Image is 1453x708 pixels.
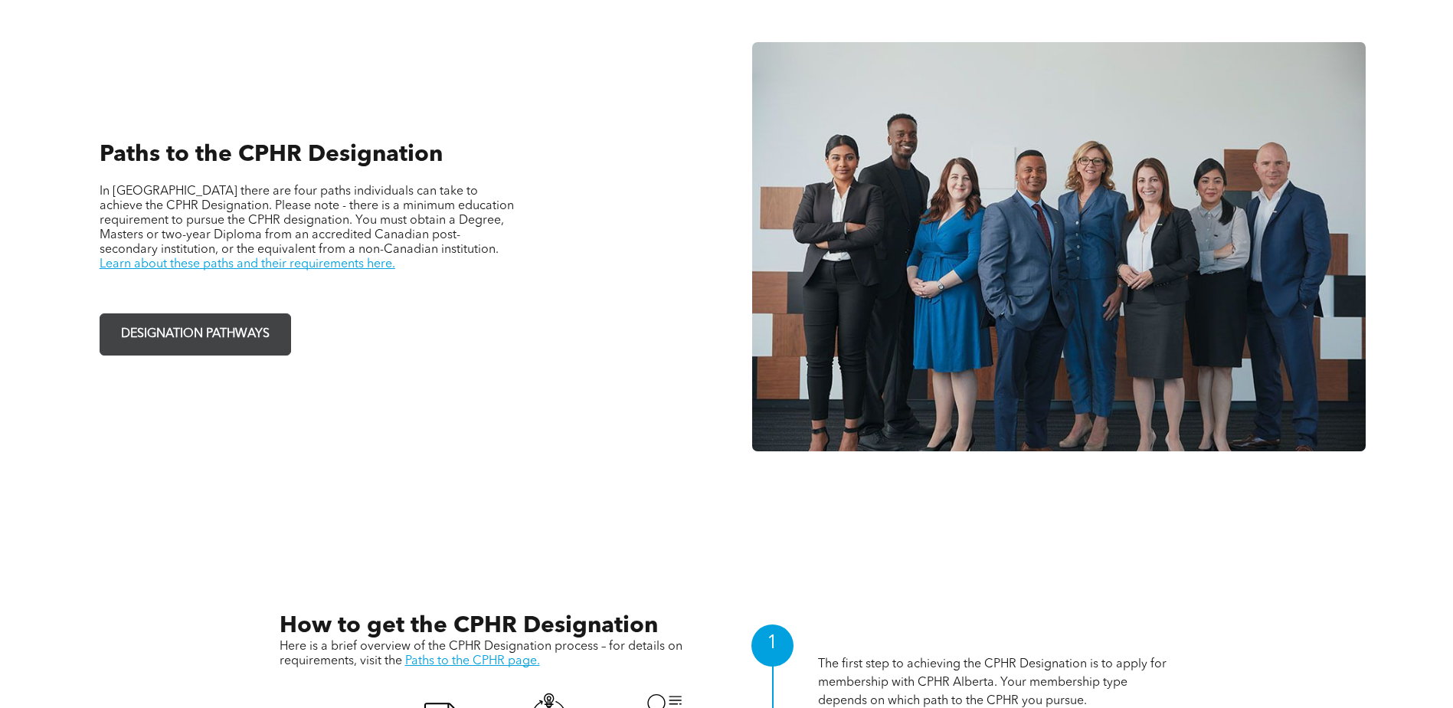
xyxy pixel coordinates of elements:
span: How to get the CPHR Designation [280,615,658,638]
span: In [GEOGRAPHIC_DATA] there are four paths individuals can take to achieve the CPHR Designation. P... [100,185,514,256]
h1: Membership [818,631,1174,655]
a: Paths to the CPHR page. [405,655,540,667]
span: DESIGNATION PATHWAYS [116,320,275,349]
a: Learn about these paths and their requirements here. [100,258,395,270]
span: Here is a brief overview of the CPHR Designation process – for details on requirements, visit the [280,641,682,667]
img: A group of business people are posing for a picture together. [752,42,1366,451]
span: Paths to the CPHR Designation [100,143,443,166]
div: 1 [751,624,794,667]
a: DESIGNATION PATHWAYS [100,313,291,356]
